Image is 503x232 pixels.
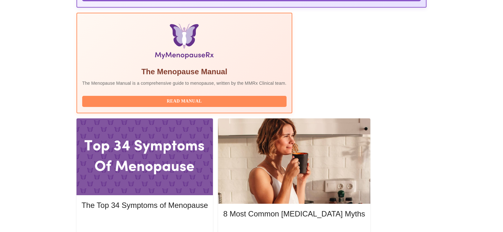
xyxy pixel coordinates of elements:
img: Menopause Manual [115,23,254,62]
p: The Menopause Manual is a comprehensive guide to menopause, written by the MMRx Clinical team. [82,80,287,86]
button: Read Manual [82,96,287,107]
button: Read More [82,216,208,227]
span: Read More [88,218,202,226]
span: Read Manual [89,97,280,105]
h5: The Top 34 Symptoms of Menopause [82,200,208,210]
a: Read More [82,218,209,224]
a: Read Manual [82,98,288,103]
h5: The Menopause Manual [82,67,287,77]
h5: 8 Most Common [MEDICAL_DATA] Myths [223,209,365,219]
